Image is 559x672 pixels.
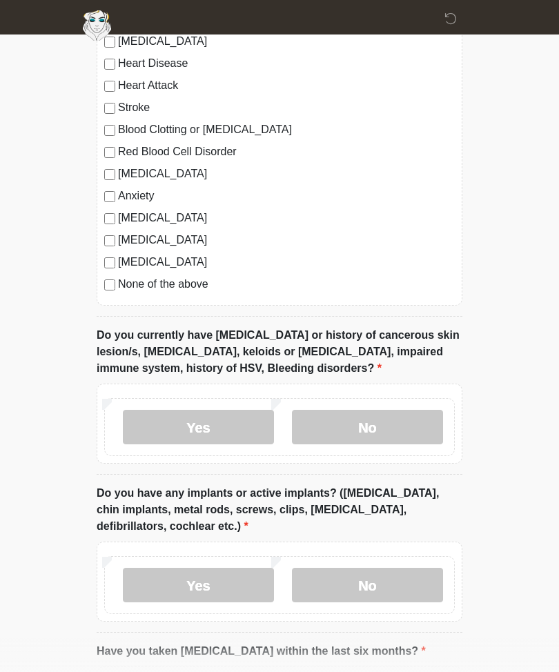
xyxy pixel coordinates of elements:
[118,210,455,226] label: [MEDICAL_DATA]
[104,169,115,180] input: [MEDICAL_DATA]
[83,10,111,41] img: Aesthetically Yours Wellness Spa Logo
[118,188,455,204] label: Anxiety
[104,235,115,246] input: [MEDICAL_DATA]
[118,144,455,160] label: Red Blood Cell Disorder
[118,276,455,293] label: None of the above
[118,77,455,94] label: Heart Attack
[97,327,462,377] label: Do you currently have [MEDICAL_DATA] or history of cancerous skin lesion/s, [MEDICAL_DATA], keloi...
[123,410,274,444] label: Yes
[104,279,115,290] input: None of the above
[104,59,115,70] input: Heart Disease
[104,103,115,114] input: Stroke
[118,166,455,182] label: [MEDICAL_DATA]
[97,643,426,660] label: Have you taken [MEDICAL_DATA] within the last six months?
[104,191,115,202] input: Anxiety
[104,125,115,136] input: Blood Clotting or [MEDICAL_DATA]
[104,257,115,268] input: [MEDICAL_DATA]
[104,213,115,224] input: [MEDICAL_DATA]
[292,568,443,602] label: No
[104,147,115,158] input: Red Blood Cell Disorder
[118,232,455,248] label: [MEDICAL_DATA]
[104,81,115,92] input: Heart Attack
[118,99,455,116] label: Stroke
[97,485,462,535] label: Do you have any implants or active implants? ([MEDICAL_DATA], chin implants, metal rods, screws, ...
[118,121,455,138] label: Blood Clotting or [MEDICAL_DATA]
[123,568,274,602] label: Yes
[118,55,455,72] label: Heart Disease
[292,410,443,444] label: No
[118,254,455,270] label: [MEDICAL_DATA]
